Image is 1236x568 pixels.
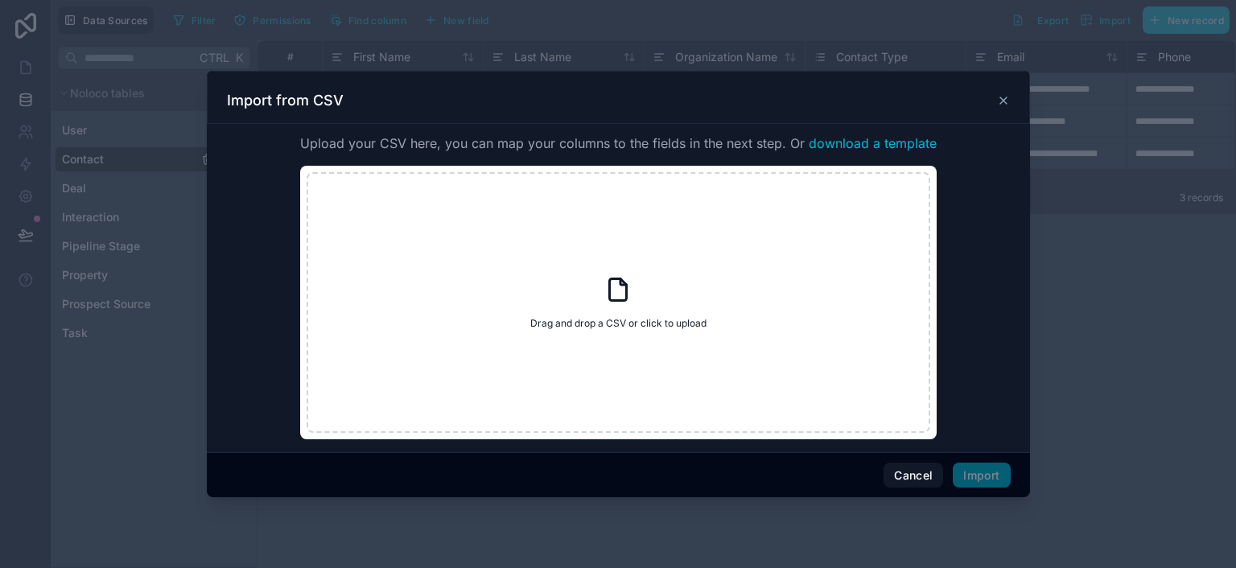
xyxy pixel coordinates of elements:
[300,134,937,153] span: Upload your CSV here, you can map your columns to the fields in the next step. Or
[530,317,707,330] span: Drag and drop a CSV or click to upload
[227,91,344,110] h3: Import from CSV
[809,134,937,153] button: download a template
[884,463,943,488] button: Cancel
